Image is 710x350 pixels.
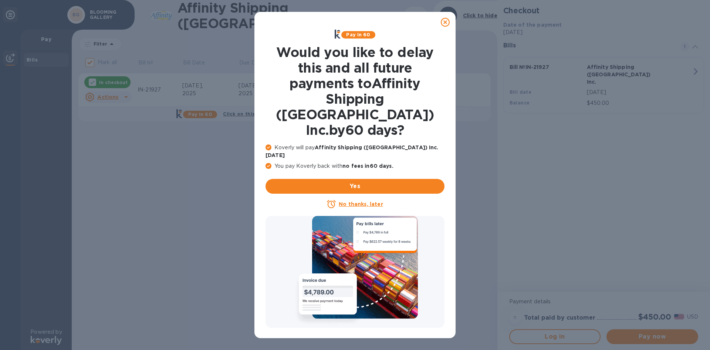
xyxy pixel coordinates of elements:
[266,162,444,170] p: You pay Koverly back with
[266,179,444,194] button: Yes
[266,44,444,138] h1: Would you like to delay this and all future payments to Affinity Shipping ([GEOGRAPHIC_DATA]) Inc...
[342,163,393,169] b: no fees in 60 days .
[266,144,444,159] p: Koverly will pay
[266,144,439,158] b: Affinity Shipping ([GEOGRAPHIC_DATA]) Inc. [DATE]
[271,182,439,191] span: Yes
[339,201,383,207] u: No thanks, later
[346,32,370,37] b: Pay in 60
